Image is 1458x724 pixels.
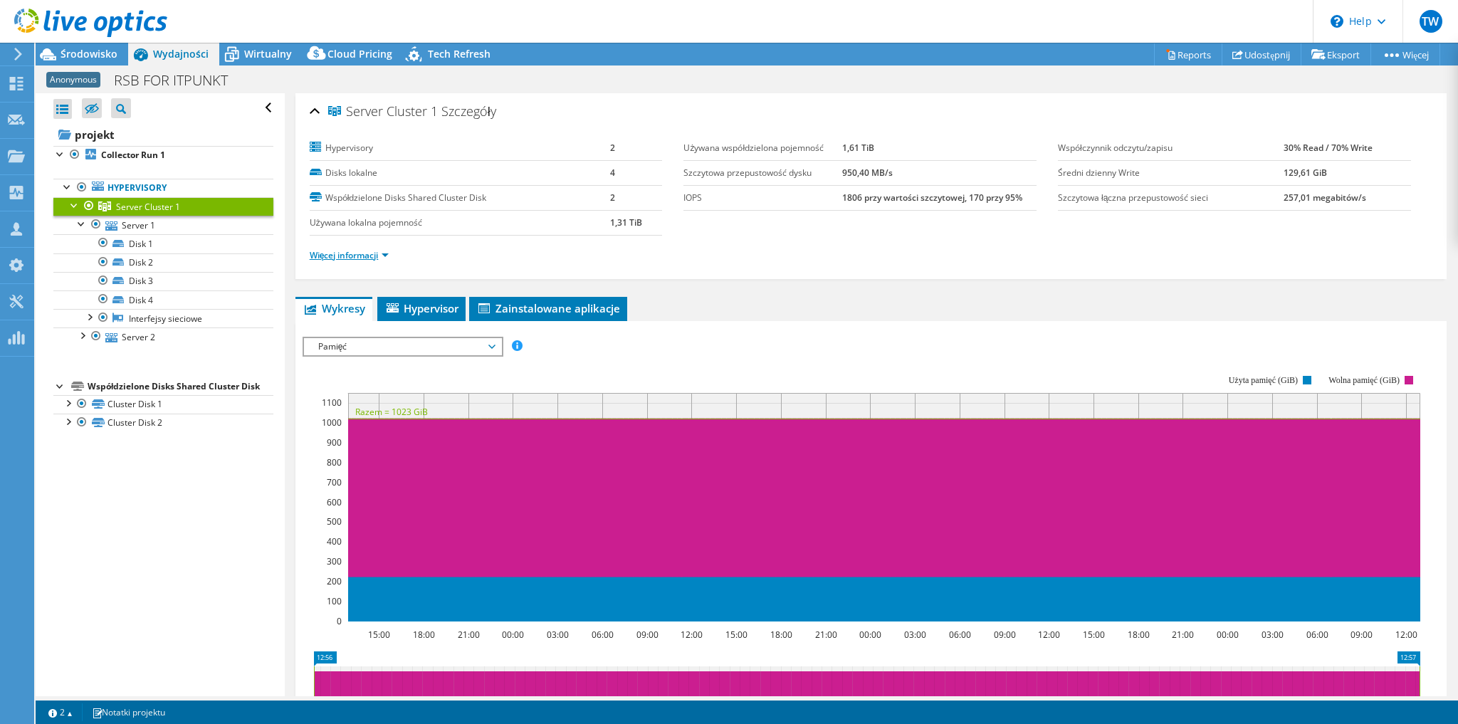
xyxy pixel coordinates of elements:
[303,301,365,315] span: Wykresy
[327,496,342,508] text: 600
[1301,43,1371,65] a: Eksport
[53,179,273,197] a: Hypervisory
[53,272,273,290] a: Disk 3
[322,397,342,409] text: 1100
[53,290,273,309] a: Disk 4
[310,141,610,155] label: Hypervisory
[1261,629,1283,641] text: 03:00
[1171,629,1193,641] text: 21:00
[1216,629,1238,641] text: 00:00
[842,142,874,154] b: 1,61 TiB
[53,234,273,253] a: Disk 1
[725,629,747,641] text: 15:00
[1228,375,1297,385] text: Użyta pamięć (GiB)
[61,47,117,61] span: Środowisko
[1420,10,1442,33] span: TW
[1058,166,1284,180] label: Średni dzienny Write
[116,201,180,213] span: Server Cluster 1
[310,191,610,205] label: Współdzielone Disks Shared Cluster Disk
[310,249,389,261] a: Więcej informacji
[1395,629,1417,641] text: 12:00
[948,629,970,641] text: 06:00
[53,395,273,414] a: Cluster Disk 1
[153,47,209,61] span: Wydajności
[903,629,925,641] text: 03:00
[310,216,610,230] label: Używana lokalna pojemność
[1058,191,1284,205] label: Szczytowa łączna przepustowość sieci
[610,167,615,179] b: 4
[327,535,342,547] text: 400
[38,703,83,721] a: 2
[1350,629,1372,641] text: 09:00
[591,629,613,641] text: 06:00
[53,253,273,272] a: Disk 2
[327,436,342,448] text: 900
[327,456,342,468] text: 800
[1284,192,1366,204] b: 257,01 megabitów/s
[610,142,615,154] b: 2
[770,629,792,641] text: 18:00
[1331,15,1343,28] svg: \n
[367,629,389,641] text: 15:00
[46,72,100,88] span: Anonymous
[327,575,342,587] text: 200
[53,146,273,164] a: Collector Run 1
[546,629,568,641] text: 03:00
[53,414,273,432] a: Cluster Disk 2
[683,141,842,155] label: Używana współdzielona pojemność
[53,123,273,146] a: projekt
[636,629,658,641] text: 09:00
[1127,629,1149,641] text: 18:00
[53,309,273,327] a: Interfejsy sieciowe
[1370,43,1440,65] a: Więcej
[1328,375,1400,385] text: Wolna pamięć (GiB)
[610,192,615,204] b: 2
[441,103,496,120] span: Szczegóły
[327,47,392,61] span: Cloud Pricing
[53,197,273,216] a: Server Cluster 1
[1082,629,1104,641] text: 15:00
[311,338,494,355] span: Pamięć
[384,301,458,315] span: Hypervisor
[993,629,1015,641] text: 09:00
[842,167,893,179] b: 950,40 MB/s
[814,629,836,641] text: 21:00
[476,301,620,315] span: Zainstalowane aplikacje
[53,216,273,234] a: Server 1
[1154,43,1222,65] a: Reports
[457,629,479,641] text: 21:00
[501,629,523,641] text: 00:00
[107,73,250,88] h1: RSB FOR ITPUNKT
[244,47,292,61] span: Wirtualny
[1037,629,1059,641] text: 12:00
[328,105,438,119] span: Server Cluster 1
[610,216,642,229] b: 1,31 TiB
[327,595,342,607] text: 100
[327,515,342,528] text: 500
[1222,43,1301,65] a: Udostępnij
[683,191,842,205] label: IOPS
[412,629,434,641] text: 18:00
[327,555,342,567] text: 300
[428,47,491,61] span: Tech Refresh
[683,166,842,180] label: Szczytowa przepustowość dysku
[1284,142,1373,154] b: 30% Read / 70% Write
[53,327,273,346] a: Server 2
[842,192,1022,204] b: 1806 przy wartości szczytowej, 170 przy 95%
[859,629,881,641] text: 00:00
[322,416,342,429] text: 1000
[680,629,702,641] text: 12:00
[1306,629,1328,641] text: 06:00
[101,149,165,161] b: Collector Run 1
[82,703,175,721] a: Notatki projektu
[355,406,428,418] text: Razem = 1023 GiB
[310,166,610,180] label: Disks lokalne
[337,615,342,627] text: 0
[1058,141,1284,155] label: Współczynnik odczytu/zapisu
[88,378,273,395] div: Współdzielone Disks Shared Cluster Disk
[327,476,342,488] text: 700
[1284,167,1327,179] b: 129,61 GiB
